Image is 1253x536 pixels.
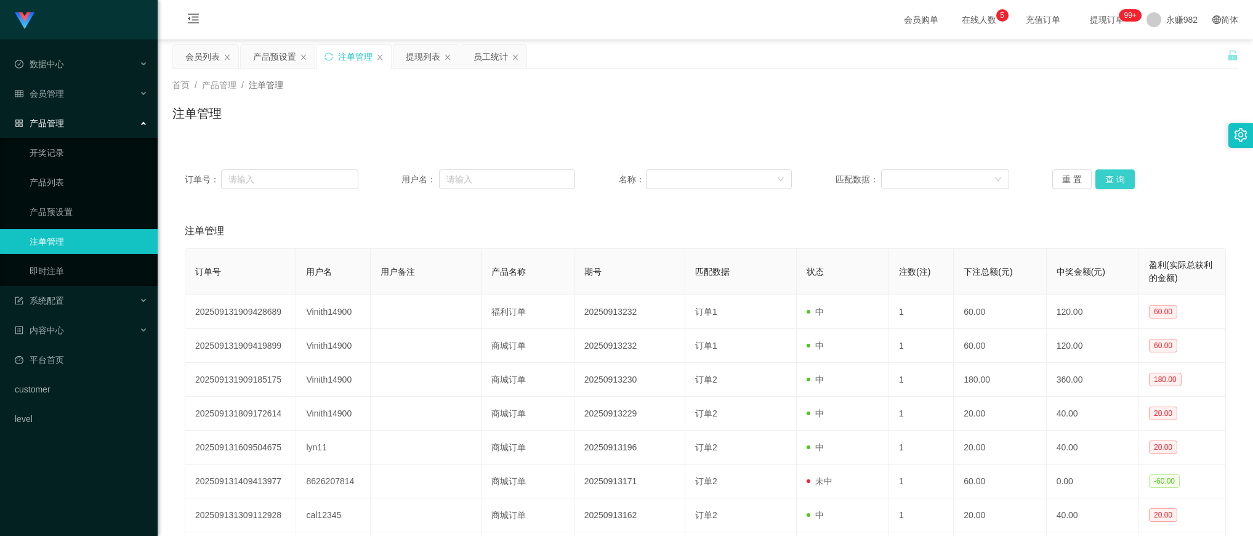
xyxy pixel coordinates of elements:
[574,363,685,397] td: 20250913230
[1119,9,1141,22] sup: 288
[1227,50,1238,61] i: 图标: unlock
[695,375,717,384] span: 订单2
[15,326,23,335] i: 图标: profile
[439,169,575,189] input: 请输入
[481,465,574,498] td: 商城订单
[241,80,244,90] span: /
[15,59,64,69] span: 数据中心
[185,498,296,532] td: 202509131309112928
[954,363,1046,397] td: 180.00
[1047,397,1139,431] td: 40.00
[30,229,148,254] a: 注单管理
[574,431,685,465] td: 20250913196
[889,295,954,329] td: 1
[473,45,508,68] div: 员工统计
[15,296,64,306] span: 系统配置
[964,267,1012,277] span: 下注总额(元)
[296,465,370,498] td: 8626207814
[1149,260,1212,283] span: 盈利(实际总获利的金额)
[296,329,370,363] td: Vinith14900
[695,267,730,277] span: 匹配数据
[401,173,439,186] span: 用户名：
[1149,305,1177,319] span: 60.00
[172,80,190,90] span: 首页
[30,259,148,283] a: 即时注单
[807,341,824,351] span: 中
[481,498,574,532] td: 商城订单
[296,295,370,329] td: Vinith14900
[807,307,824,317] span: 中
[15,119,23,128] i: 图标: appstore-o
[15,377,148,402] a: customer
[185,465,296,498] td: 202509131409413977
[202,80,236,90] span: 产品管理
[15,89,64,99] span: 会员管理
[954,397,1046,431] td: 20.00
[185,173,221,186] span: 订单号：
[889,397,954,431] td: 1
[1000,9,1004,22] p: 5
[15,118,64,128] span: 产品管理
[15,296,23,305] i: 图标: form
[807,510,824,520] span: 中
[481,431,574,465] td: 商城订单
[338,45,373,68] div: 注单管理
[491,267,526,277] span: 产品名称
[1047,329,1139,363] td: 120.00
[695,442,717,452] span: 订单2
[185,224,224,238] span: 注单管理
[889,329,954,363] td: 1
[221,169,358,189] input: 请输入
[185,363,296,397] td: 202509131909185175
[619,173,647,186] span: 名称：
[324,52,333,61] i: 图标: sync
[889,363,954,397] td: 1
[15,347,148,372] a: 图标: dashboard平台首页
[296,363,370,397] td: Vinith14900
[481,329,574,363] td: 商城订单
[956,15,1002,24] span: 在线人数
[195,267,221,277] span: 订单号
[807,476,832,486] span: 未中
[1149,474,1180,488] span: -60.00
[224,54,231,61] i: 图标: close
[807,442,824,452] span: 中
[406,45,440,68] div: 提现列表
[1047,363,1139,397] td: 360.00
[807,267,824,277] span: 状态
[695,476,717,486] span: 订单2
[481,295,574,329] td: 福利订单
[512,54,519,61] i: 图标: close
[574,498,685,532] td: 20250913162
[695,307,717,317] span: 订单1
[376,54,384,61] i: 图标: close
[889,498,954,532] td: 1
[481,363,574,397] td: 商城订单
[185,295,296,329] td: 202509131909428689
[954,431,1046,465] td: 20.00
[1149,373,1182,386] span: 180.00
[954,295,1046,329] td: 60.00
[777,176,784,184] i: 图标: down
[15,325,64,335] span: 内容中心
[30,200,148,224] a: 产品预设置
[695,408,717,418] span: 订单2
[1234,128,1247,142] i: 图标: setting
[889,431,954,465] td: 1
[15,12,34,30] img: logo.9652507e.png
[30,140,148,165] a: 开奖记录
[253,45,296,68] div: 产品预设置
[996,9,1009,22] sup: 5
[1052,169,1092,189] button: 重 置
[306,267,332,277] span: 用户名
[574,295,685,329] td: 20250913232
[574,397,685,431] td: 20250913229
[954,465,1046,498] td: 60.00
[1047,498,1139,532] td: 40.00
[807,375,824,384] span: 中
[1084,15,1130,24] span: 提现订单
[1212,15,1221,24] i: 图标: global
[1149,407,1177,420] span: 20.00
[249,80,283,90] span: 注单管理
[695,341,717,351] span: 订单1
